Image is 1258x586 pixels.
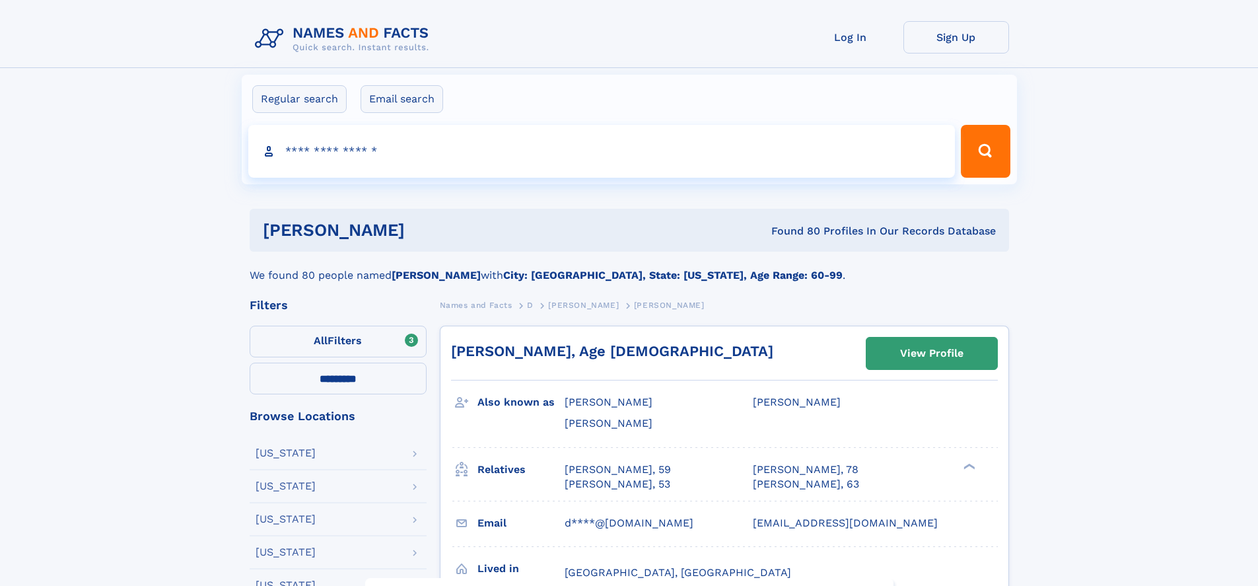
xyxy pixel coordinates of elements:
span: [PERSON_NAME] [634,301,705,310]
input: search input [248,125,956,178]
div: ❯ [960,462,976,470]
a: [PERSON_NAME] [548,297,619,313]
a: [PERSON_NAME], Age [DEMOGRAPHIC_DATA] [451,343,773,359]
span: D [527,301,534,310]
a: [PERSON_NAME], 78 [753,462,858,477]
div: Filters [250,299,427,311]
div: [US_STATE] [256,448,316,458]
a: Sign Up [903,21,1009,54]
div: View Profile [900,338,963,369]
a: D [527,297,534,313]
span: All [314,334,328,347]
a: Log In [798,21,903,54]
span: [PERSON_NAME] [565,417,652,429]
span: [EMAIL_ADDRESS][DOMAIN_NAME] [753,517,938,529]
div: Found 80 Profiles In Our Records Database [588,224,996,238]
label: Filters [250,326,427,357]
h3: Relatives [477,458,565,481]
button: Search Button [961,125,1010,178]
a: [PERSON_NAME], 53 [565,477,670,492]
b: [PERSON_NAME] [392,269,481,281]
h3: Lived in [477,558,565,580]
h1: [PERSON_NAME] [263,222,588,238]
a: [PERSON_NAME], 63 [753,477,859,492]
div: Browse Locations [250,410,427,422]
span: [PERSON_NAME] [753,396,841,408]
h3: Also known as [477,391,565,414]
label: Email search [361,85,443,113]
a: Names and Facts [440,297,512,313]
b: City: [GEOGRAPHIC_DATA], State: [US_STATE], Age Range: 60-99 [503,269,843,281]
div: [US_STATE] [256,547,316,558]
h3: Email [477,512,565,534]
span: [GEOGRAPHIC_DATA], [GEOGRAPHIC_DATA] [565,566,791,579]
a: View Profile [866,338,997,369]
label: Regular search [252,85,347,113]
span: [PERSON_NAME] [565,396,652,408]
img: Logo Names and Facts [250,21,440,57]
div: [US_STATE] [256,481,316,492]
span: [PERSON_NAME] [548,301,619,310]
div: [US_STATE] [256,514,316,525]
a: [PERSON_NAME], 59 [565,462,671,477]
div: We found 80 people named with . [250,252,1009,283]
